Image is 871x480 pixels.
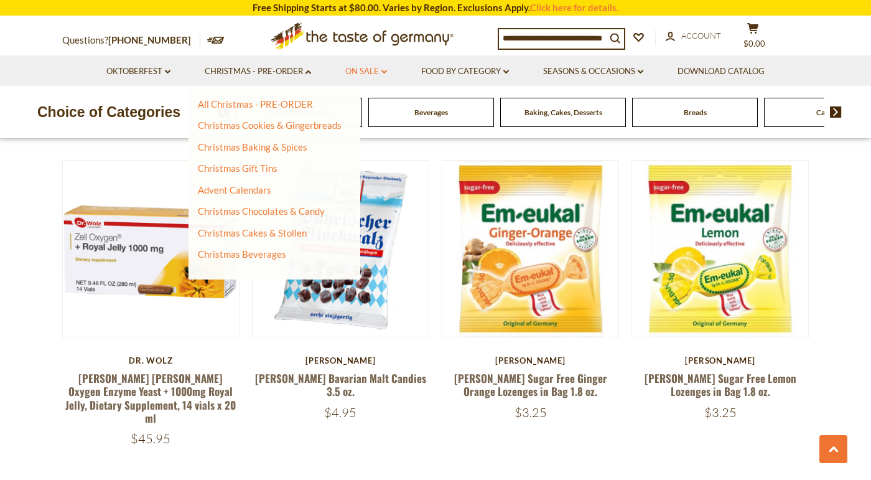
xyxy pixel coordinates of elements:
span: $45.95 [131,431,170,446]
a: Christmas Gift Tins [198,162,277,174]
a: [PERSON_NAME] [PERSON_NAME] Oxygen Enzyme Yeast + 1000mg Royal Jelly, Dietary Supplement, 14 vial... [65,370,236,426]
img: Dr. Soldan Sugar Free Ginger Orange Lozenges in Bag 1.8 oz. [442,161,618,337]
span: $4.95 [324,405,356,420]
a: Baking, Cakes, Desserts [524,108,602,117]
img: next arrow [830,106,842,118]
a: Account [666,29,721,43]
div: Dr. Wolz [62,355,240,365]
a: [PERSON_NAME] Sugar Free Lemon Lozenges in Bag 1.8 oz. [645,370,796,399]
a: On Sale [345,65,387,78]
div: [PERSON_NAME] [252,355,429,365]
img: Dr. Wolz Zell Oxygen Enzyme Yeast + 1000mg Royal Jelly, Dietary Supplement, 14 vials x 20 ml [63,161,239,337]
a: Candy [816,108,837,117]
a: Breads [684,108,707,117]
a: Advent Calendars [198,184,271,195]
a: Click here for details. [530,2,618,13]
a: [PERSON_NAME] Bavarian Malt Candies 3.5 oz. [255,370,426,399]
a: Christmas Beverages [198,248,286,260]
img: Dr. Soldan Sugar Free Lemon Lozenges in Bag 1.8 oz. [632,161,808,337]
button: $0.00 [734,22,771,54]
p: Questions? [62,32,200,49]
a: All Christmas - PRE-ORDER [198,98,313,110]
div: [PERSON_NAME] [631,355,809,365]
span: $3.25 [515,405,547,420]
a: [PHONE_NUMBER] [108,34,191,45]
span: $3.25 [704,405,737,420]
a: Food By Category [421,65,509,78]
a: Beverages [414,108,448,117]
a: Seasons & Occasions [543,65,643,78]
a: Christmas Cookies & Gingerbreads [198,120,342,131]
a: Oktoberfest [106,65,170,78]
a: Christmas Cakes & Stollen [198,227,307,238]
div: [PERSON_NAME] [442,355,619,365]
span: $0.00 [743,39,765,49]
a: Christmas - PRE-ORDER [205,65,311,78]
a: [PERSON_NAME] Sugar Free Ginger Orange Lozenges in Bag 1.8 oz. [454,370,607,399]
span: Account [681,31,721,40]
a: Christmas Chocolates & Candy [198,205,325,217]
a: Christmas Baking & Spices [198,141,307,153]
a: Download Catalog [678,65,765,78]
